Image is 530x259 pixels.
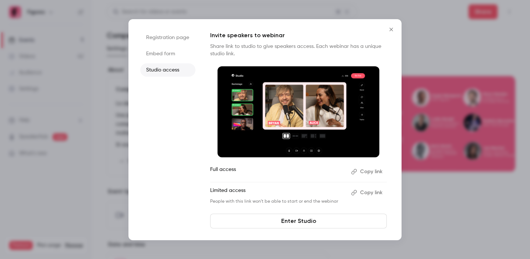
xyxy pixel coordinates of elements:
button: Copy link [348,187,387,199]
p: Share link to studio to give speakers access. Each webinar has a unique studio link. [210,43,387,57]
p: People with this link won't be able to start or end the webinar [210,199,345,204]
img: Invite speakers to webinar [218,66,379,158]
p: Full access [210,166,345,178]
li: Registration page [140,31,195,44]
button: Close [384,22,399,37]
li: Embed form [140,47,195,60]
button: Copy link [348,166,387,178]
p: Invite speakers to webinar [210,31,387,40]
li: Studio access [140,63,195,77]
a: Enter Studio [210,214,387,228]
p: Limited access [210,187,345,199]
